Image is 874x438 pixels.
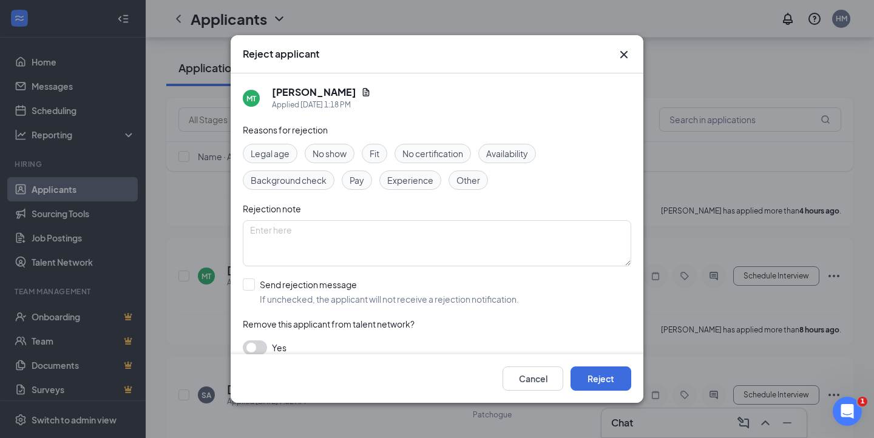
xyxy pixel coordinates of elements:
[246,93,256,103] div: MT
[571,366,631,391] button: Reject
[617,47,631,62] svg: Cross
[858,397,867,406] span: 1
[833,397,862,426] iframe: Intercom live chat
[402,147,463,160] span: No certification
[370,147,379,160] span: Fit
[350,174,364,187] span: Pay
[486,147,528,160] span: Availability
[243,318,415,329] span: Remove this applicant from talent network?
[361,87,371,97] svg: Document
[503,366,563,391] button: Cancel
[272,86,356,99] h5: [PERSON_NAME]
[243,203,301,214] span: Rejection note
[456,174,480,187] span: Other
[387,174,433,187] span: Experience
[243,47,319,61] h3: Reject applicant
[272,340,286,355] span: Yes
[272,99,371,111] div: Applied [DATE] 1:18 PM
[243,124,328,135] span: Reasons for rejection
[313,147,347,160] span: No show
[251,147,290,160] span: Legal age
[617,47,631,62] button: Close
[251,174,327,187] span: Background check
